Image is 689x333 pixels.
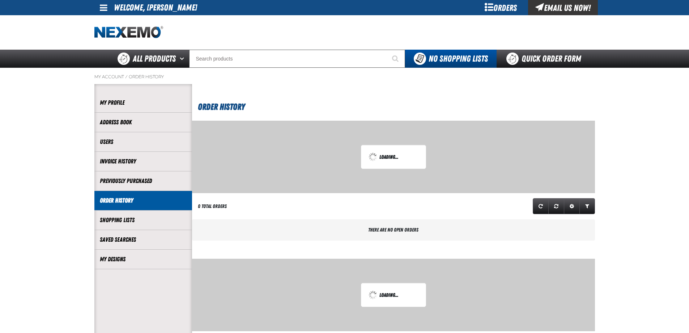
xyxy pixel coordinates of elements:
nav: Breadcrumbs [94,74,595,80]
input: Search [189,50,405,68]
a: Previously Purchased [100,177,187,185]
button: Start Searching [387,50,405,68]
button: You do not have available Shopping Lists. Open to Create a New List [405,50,497,68]
a: Refresh grid action [533,198,549,214]
a: Invoice History [100,157,187,166]
a: Saved Searches [100,236,187,244]
a: My Profile [100,99,187,107]
a: Order History [129,74,164,80]
div: Loading... [369,153,418,161]
a: Expand or Collapse Grid Settings [564,198,580,214]
span: / [125,74,128,80]
span: There are no open orders [368,227,418,233]
div: Loading... [369,291,418,299]
button: Open All Products pages [177,50,189,68]
a: Users [100,138,187,146]
span: No Shopping Lists [429,54,488,64]
a: My Account [94,74,124,80]
div: 0 Total Orders [198,203,227,210]
a: Order History [100,196,187,205]
span: Order History [198,102,245,112]
a: Reset grid action [548,198,564,214]
img: Nexemo logo [94,26,163,39]
span: All Products [133,52,176,65]
a: Address Book [100,118,187,126]
a: Home [94,26,163,39]
a: Shopping Lists [100,216,187,224]
a: My Designs [100,255,187,263]
a: Quick Order Form [497,50,595,68]
a: Expand or Collapse Grid Filters [579,198,595,214]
